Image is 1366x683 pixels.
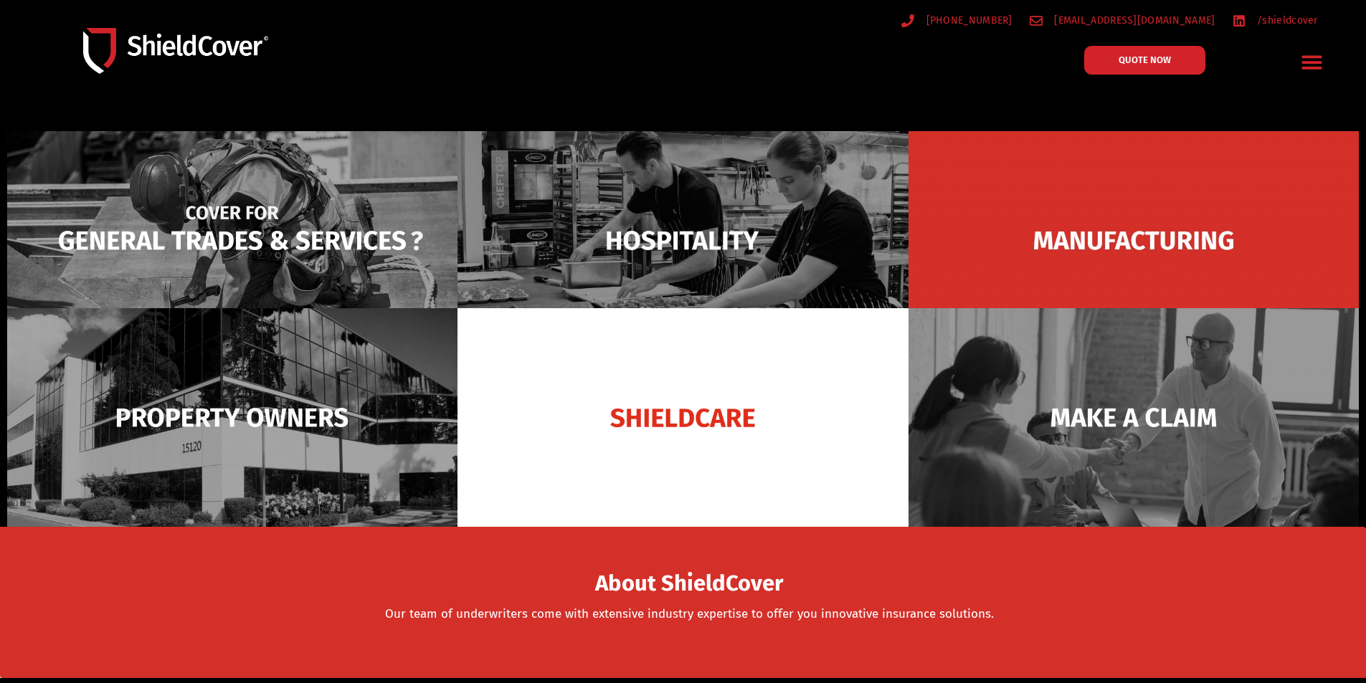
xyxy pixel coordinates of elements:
a: About ShieldCover [595,579,783,593]
a: QUOTE NOW [1084,46,1205,75]
a: /shieldcover [1233,11,1318,29]
img: Shield-Cover-Underwriting-Australia-logo-full [83,28,268,73]
a: Our team of underwriters come with extensive industry expertise to offer you innovative insurance... [385,606,994,621]
span: QUOTE NOW [1119,55,1171,65]
span: About ShieldCover [595,575,783,593]
div: Menu Toggle [1296,45,1329,79]
a: [PHONE_NUMBER] [901,11,1012,29]
span: [EMAIL_ADDRESS][DOMAIN_NAME] [1050,11,1215,29]
a: [EMAIL_ADDRESS][DOMAIN_NAME] [1030,11,1215,29]
span: [PHONE_NUMBER] [923,11,1012,29]
span: /shieldcover [1253,11,1318,29]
